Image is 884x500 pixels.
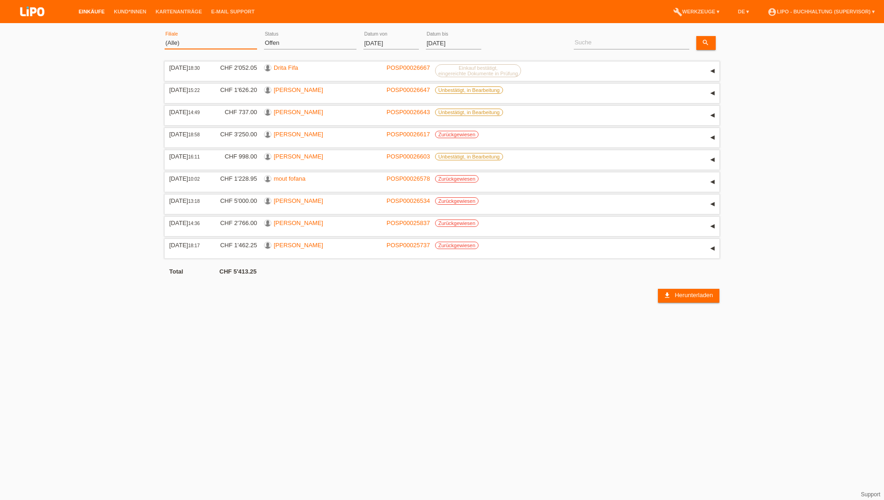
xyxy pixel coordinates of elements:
a: POSP00026667 [387,64,430,71]
div: [DATE] [169,153,206,160]
a: mout fofana [274,175,306,182]
a: DE ▾ [733,9,754,14]
b: Total [169,268,183,275]
a: POSP00026534 [387,197,430,204]
div: CHF 1'626.20 [213,86,257,93]
div: CHF 1'228.95 [213,175,257,182]
a: POSP00026603 [387,153,430,160]
div: CHF 998.00 [213,153,257,160]
div: [DATE] [169,109,206,116]
div: [DATE] [169,64,206,71]
i: search [702,39,709,46]
span: Herunterladen [675,292,712,299]
div: auf-/zuklappen [706,242,719,256]
span: 16:11 [188,154,200,159]
a: [PERSON_NAME] [274,131,323,138]
i: account_circle [767,7,777,17]
a: Einkäufe [74,9,109,14]
i: build [673,7,682,17]
a: POSP00026643 [387,109,430,116]
a: [PERSON_NAME] [274,220,323,226]
a: POSP00026647 [387,86,430,93]
span: 18:30 [188,66,200,71]
div: [DATE] [169,175,206,182]
a: POSP00025737 [387,242,430,249]
label: Unbestätigt, in Bearbeitung [435,153,503,160]
div: auf-/zuklappen [706,220,719,233]
span: 18:17 [188,243,200,248]
div: CHF 1'462.25 [213,242,257,249]
div: auf-/zuklappen [706,131,719,145]
a: POSP00026617 [387,131,430,138]
div: CHF 3'250.00 [213,131,257,138]
a: Kartenanträge [151,9,207,14]
label: Zurückgewiesen [435,220,479,227]
a: account_circleLIPO - Buchhaltung (Supervisor) ▾ [763,9,879,14]
div: auf-/zuklappen [706,109,719,122]
a: [PERSON_NAME] [274,242,323,249]
a: [PERSON_NAME] [274,86,323,93]
span: 10:02 [188,177,200,182]
label: Unbestätigt, in Bearbeitung [435,86,503,94]
a: Kund*innen [109,9,151,14]
div: [DATE] [169,197,206,204]
label: Zurückgewiesen [435,242,479,249]
label: Zurückgewiesen [435,197,479,205]
div: CHF 2'052.05 [213,64,257,71]
a: Drita Fifa [274,64,298,71]
div: CHF 2'766.00 [213,220,257,226]
b: CHF 5'413.25 [220,268,257,275]
div: [DATE] [169,86,206,93]
span: 18:58 [188,132,200,137]
a: buildWerkzeuge ▾ [669,9,724,14]
span: 14:49 [188,110,200,115]
a: [PERSON_NAME] [274,153,323,160]
a: [PERSON_NAME] [274,109,323,116]
a: POSP00026578 [387,175,430,182]
div: auf-/zuklappen [706,175,719,189]
a: E-Mail Support [207,9,259,14]
label: Zurückgewiesen [435,175,479,183]
label: Einkauf bestätigt, eingereichte Dokumente in Prüfung [435,64,521,77]
label: Unbestätigt, in Bearbeitung [435,109,503,116]
i: download [663,292,671,299]
div: [DATE] [169,131,206,138]
a: POSP00025837 [387,220,430,226]
a: download Herunterladen [658,289,719,303]
a: Support [861,491,880,498]
span: 13:18 [188,199,200,204]
div: CHF 737.00 [213,109,257,116]
div: auf-/zuklappen [706,64,719,78]
div: auf-/zuklappen [706,153,719,167]
div: auf-/zuklappen [706,86,719,100]
span: 15:22 [188,88,200,93]
label: Zurückgewiesen [435,131,479,138]
a: search [696,36,716,50]
div: [DATE] [169,242,206,249]
div: auf-/zuklappen [706,197,719,211]
a: LIPO pay [9,19,55,26]
div: CHF 5'000.00 [213,197,257,204]
span: 14:36 [188,221,200,226]
div: [DATE] [169,220,206,226]
a: [PERSON_NAME] [274,197,323,204]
